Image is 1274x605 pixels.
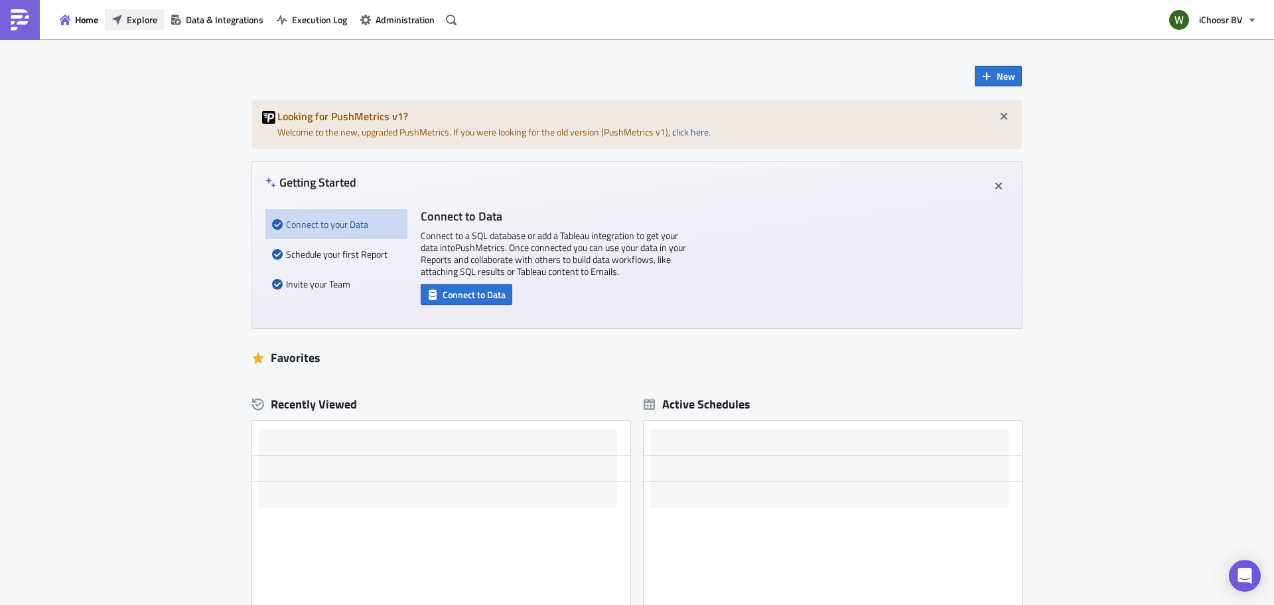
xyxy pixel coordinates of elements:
button: Administration [354,9,441,30]
span: Connect to Data [443,288,506,302]
a: click here [672,125,709,139]
div: Open Intercom Messenger [1229,560,1261,592]
div: Schedule your first Report [272,239,401,269]
img: PushMetrics [9,9,31,31]
button: Execution Log [270,9,354,30]
h4: Getting Started [265,175,356,189]
div: Recently Viewed [252,394,630,414]
h4: Connect to Data [421,209,686,223]
button: New [975,66,1022,86]
div: Favorites [252,348,1022,368]
button: Data & Integrations [164,9,270,30]
button: Home [53,9,105,30]
button: iChoosr BV [1161,5,1264,35]
div: Active Schedules [644,396,750,412]
button: Explore [105,9,164,30]
span: Administration [376,13,435,27]
span: Execution Log [292,13,347,27]
p: Connect to a SQL database or add a Tableau integration to get your data into PushMetrics . Once c... [421,230,686,278]
span: New [997,69,1015,83]
span: Explore [127,13,157,27]
span: iChoosr BV [1199,13,1242,27]
div: Connect to your Data [272,209,401,239]
span: Data & Integrations [186,13,263,27]
button: Connect to Data [421,284,512,305]
a: Connect to Data [421,286,512,300]
img: Avatar [1168,9,1190,31]
div: Invite your Team [272,269,401,299]
h5: Looking for PushMetrics v1? [277,111,1012,122]
span: Home [75,13,98,27]
div: Welcome to the new, upgraded PushMetrics. If you were looking for the old version (PushMetrics v1... [252,100,1022,149]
